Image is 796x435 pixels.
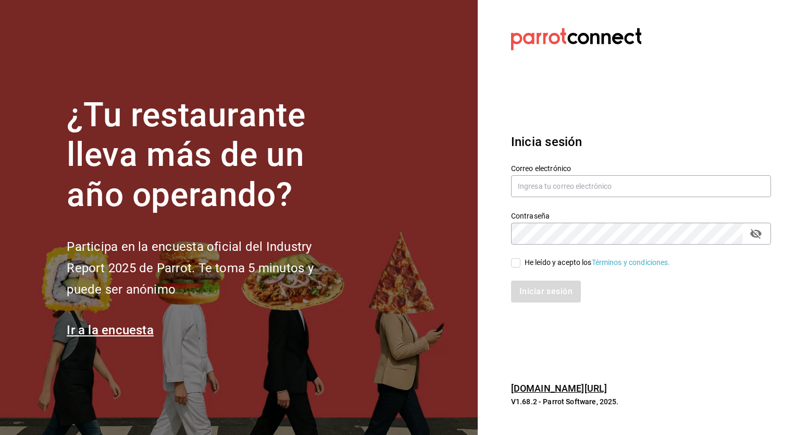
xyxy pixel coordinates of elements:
input: Ingresa tu correo electrónico [511,175,771,197]
p: V1.68.2 - Parrot Software, 2025. [511,396,771,407]
div: He leído y acepto los [525,257,670,268]
h1: ¿Tu restaurante lleva más de un año operando? [67,95,348,215]
a: [DOMAIN_NAME][URL] [511,383,607,394]
a: Términos y condiciones. [592,258,670,267]
label: Correo electrónico [511,164,771,172]
h3: Inicia sesión [511,132,771,151]
label: Contraseña [511,212,771,219]
a: Ir a la encuesta [67,323,154,337]
h2: Participa en la encuesta oficial del Industry Report 2025 de Parrot. Te toma 5 minutos y puede se... [67,236,348,300]
button: passwordField [747,225,765,243]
